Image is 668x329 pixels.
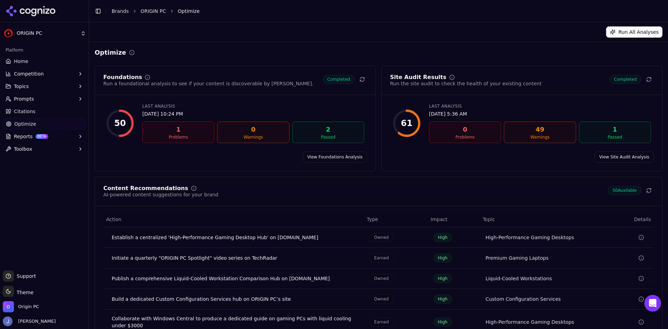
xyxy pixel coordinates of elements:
[595,151,654,163] a: View Site Audit Analysis
[369,233,393,242] span: Owned
[103,75,142,80] div: Foundations
[607,212,654,227] th: Details
[431,216,447,223] span: Impact
[17,30,78,37] span: ORIGIN PC
[3,143,86,155] button: Toolbox
[428,212,480,227] th: Impact
[14,133,33,140] span: Reports
[14,83,29,90] span: Topics
[3,316,56,326] button: Open user button
[3,93,86,104] button: Prompts
[112,275,358,282] div: Publish a comprehensive Liquid-Cooled Workstation Comparison Hub on [DOMAIN_NAME]
[103,186,188,191] div: Content Recommendations
[390,75,446,80] div: Site Audit Results
[3,81,86,92] button: Topics
[507,134,573,140] div: Warnings
[432,125,498,134] div: 0
[3,45,86,56] div: Platform
[369,318,393,327] span: Earned
[3,118,86,130] a: Optimize
[485,296,561,303] a: Custom Configuration Services
[114,118,126,129] div: 50
[432,134,498,140] div: Problems
[434,274,452,283] span: High
[220,125,286,134] div: 0
[3,56,86,67] a: Home
[103,191,218,198] div: AI-powered content suggestions for your brand
[367,216,378,223] span: Type
[610,75,641,84] span: Completed
[323,75,355,84] span: Completed
[35,134,48,139] span: BETA
[434,253,452,263] span: High
[429,103,651,109] div: Last Analysis
[3,301,39,312] button: Open organization switcher
[103,212,364,227] th: Action
[507,125,573,134] div: 49
[112,296,358,303] div: Build a dedicated Custom Configuration Services hub on ORIGIN PC’s site
[610,216,651,223] span: Details
[485,275,552,282] a: Liquid-Cooled Workstations
[485,319,574,326] a: High-Performance Gaming Desktops
[3,301,14,312] img: Origin PC
[485,234,574,241] a: High-Performance Gaming Desktops
[145,134,211,140] div: Problems
[3,68,86,79] button: Competition
[14,70,44,77] span: Competition
[112,234,358,241] div: Establish a centralized 'High-Performance Gaming Desktop Hub' on [DOMAIN_NAME]
[369,274,393,283] span: Owned
[606,26,662,38] button: Run All Analyses
[112,254,358,261] div: Initiate a quarterly "ORIGIN PC Spotlight" video series on TechRadar
[178,8,200,15] span: Optimize
[434,318,452,327] span: High
[14,95,34,102] span: Prompts
[18,304,39,310] span: Origin PC
[369,295,393,304] span: Owned
[14,273,36,280] span: Support
[429,110,651,117] div: [DATE] 5:36 AM
[608,186,641,195] span: 50 Available
[485,254,548,261] a: Premium Gaming Laptops
[434,233,452,242] span: High
[369,253,393,263] span: Earned
[141,8,166,15] a: ORIGIN PC
[3,28,14,39] img: ORIGIN PC
[14,108,35,115] span: Citations
[142,103,364,109] div: Last Analysis
[112,8,129,14] a: Brands
[145,125,211,134] div: 1
[15,318,56,324] span: [PERSON_NAME]
[220,134,286,140] div: Warnings
[401,118,412,129] div: 61
[582,125,648,134] div: 1
[295,125,361,134] div: 2
[14,120,36,127] span: Optimize
[390,80,542,87] div: Run the site audit to check the health of your existing content
[14,146,32,152] span: Toolbox
[364,212,428,227] th: Type
[3,316,13,326] img: Jonathan Blakemore
[3,106,86,117] a: Citations
[142,110,364,117] div: [DATE] 10:24 PM
[14,58,28,65] span: Home
[103,80,313,87] div: Run a foundational analysis to see if your content is discoverable by [PERSON_NAME].
[112,315,358,329] div: Collaborate with Windows Central to produce a dedicated guide on gaming PCs with liquid cooling u...
[295,134,361,140] div: Passed
[106,216,121,223] span: Action
[483,216,495,223] span: Topic
[303,151,367,163] a: View Foundations Analysis
[14,290,33,295] span: Theme
[480,212,607,227] th: Topic
[95,48,126,57] h2: Optimize
[434,295,452,304] span: High
[112,8,649,15] nav: breadcrumb
[644,295,661,312] div: Open Intercom Messenger
[3,131,86,142] button: ReportsBETA
[582,134,648,140] div: Passed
